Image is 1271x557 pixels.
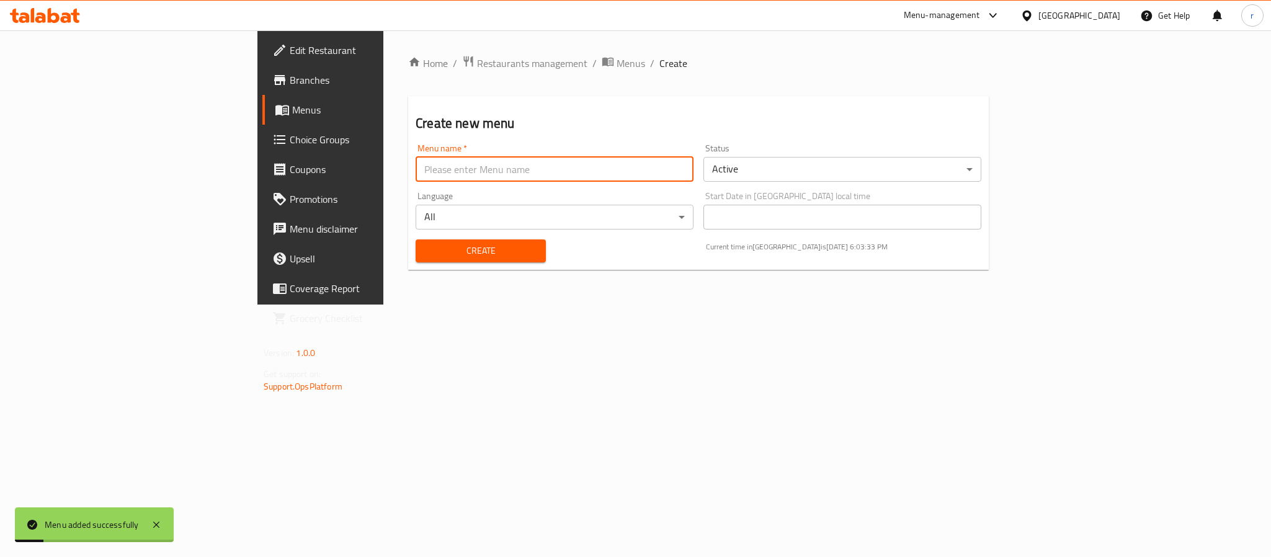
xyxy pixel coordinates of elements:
[296,345,315,361] span: 1.0.0
[290,251,460,266] span: Upsell
[262,35,470,65] a: Edit Restaurant
[1038,9,1120,22] div: [GEOGRAPHIC_DATA]
[703,157,981,182] div: Active
[617,56,645,71] span: Menus
[290,192,460,207] span: Promotions
[262,95,470,125] a: Menus
[290,73,460,87] span: Branches
[416,114,981,133] h2: Create new menu
[290,162,460,177] span: Coupons
[262,154,470,184] a: Coupons
[262,125,470,154] a: Choice Groups
[262,214,470,244] a: Menu disclaimer
[416,239,546,262] button: Create
[650,56,654,71] li: /
[592,56,597,71] li: /
[1251,9,1254,22] span: r
[659,56,687,71] span: Create
[262,274,470,303] a: Coverage Report
[416,205,693,229] div: All
[264,378,342,394] a: Support.OpsPlatform
[290,221,460,236] span: Menu disclaimer
[602,55,645,71] a: Menus
[262,303,470,333] a: Grocery Checklist
[706,241,981,252] p: Current time in [GEOGRAPHIC_DATA] is [DATE] 6:03:33 PM
[262,244,470,274] a: Upsell
[416,157,693,182] input: Please enter Menu name
[262,65,470,95] a: Branches
[290,43,460,58] span: Edit Restaurant
[904,8,980,23] div: Menu-management
[290,311,460,326] span: Grocery Checklist
[45,518,139,532] div: Menu added successfully
[264,345,294,361] span: Version:
[408,55,989,71] nav: breadcrumb
[262,184,470,214] a: Promotions
[264,366,321,382] span: Get support on:
[477,56,587,71] span: Restaurants management
[426,243,536,259] span: Create
[290,281,460,296] span: Coverage Report
[290,132,460,147] span: Choice Groups
[462,55,587,71] a: Restaurants management
[292,102,460,117] span: Menus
